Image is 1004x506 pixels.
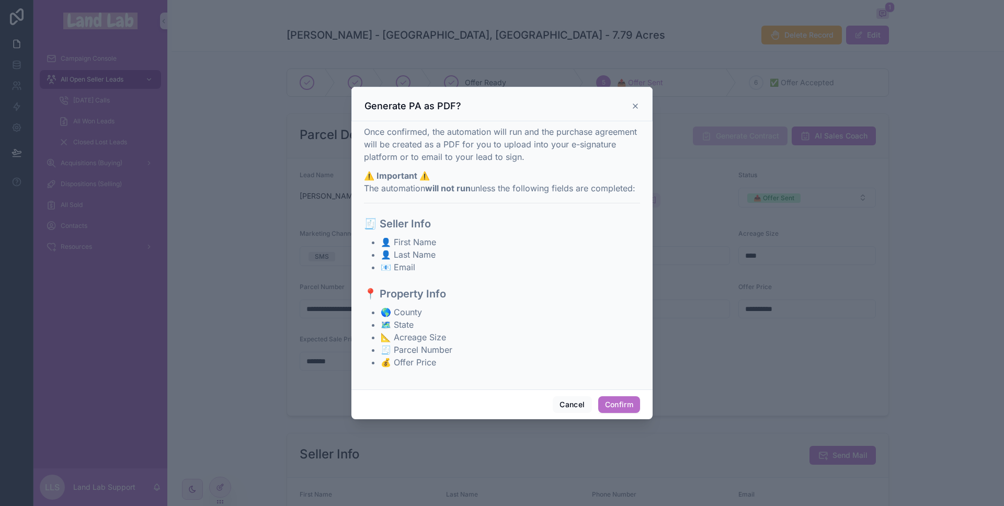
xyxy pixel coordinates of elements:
[364,170,430,181] strong: ⚠️ Important ⚠️
[425,183,471,193] strong: will not run
[381,318,640,331] li: 🗺️ State
[598,396,640,413] button: Confirm
[381,236,640,248] li: 👤 First Name
[364,125,640,163] p: Once confirmed, the automation will run and the purchase agreement will be created as a PDF for y...
[381,306,640,318] li: 🌎 County
[381,356,640,369] li: 💰 Offer Price
[364,216,640,232] h3: 🧾 Seller Info
[364,100,461,112] h3: Generate PA as PDF?
[381,248,640,261] li: 👤 Last Name
[553,396,591,413] button: Cancel
[381,331,640,343] li: 📐 Acreage Size
[364,169,640,194] p: The automation unless the following fields are completed:
[364,286,640,302] h3: 📍 Property Info
[381,343,640,356] li: 🧾 Parcel Number
[381,261,640,273] li: 📧 Email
